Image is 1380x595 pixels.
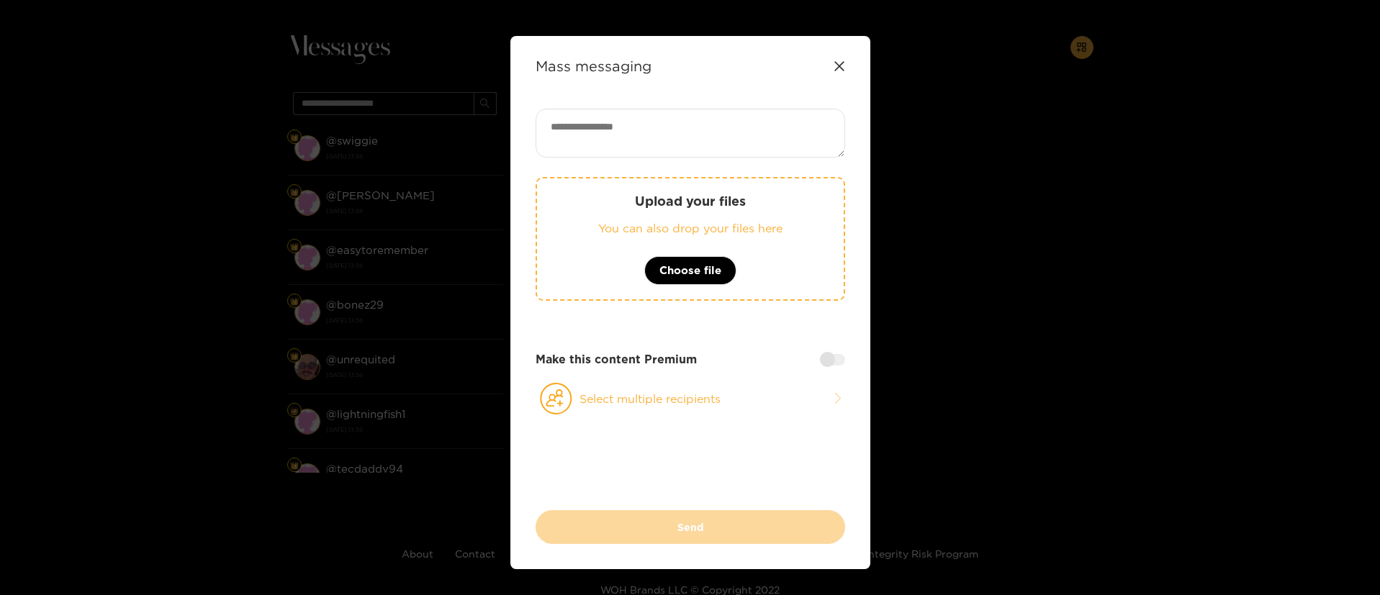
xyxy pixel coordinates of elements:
p: You can also drop your files here [566,220,815,237]
strong: Make this content Premium [536,351,697,368]
button: Send [536,510,845,544]
p: Upload your files [566,193,815,209]
span: Choose file [659,262,721,279]
button: Select multiple recipients [536,382,845,415]
strong: Mass messaging [536,58,651,74]
button: Choose file [644,256,736,285]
